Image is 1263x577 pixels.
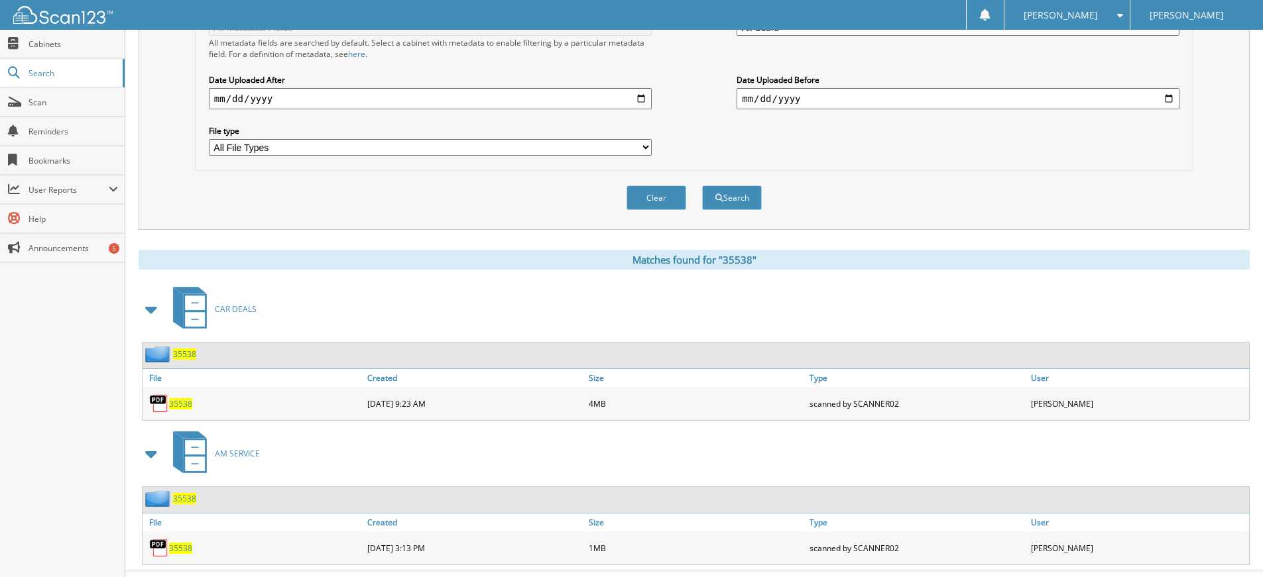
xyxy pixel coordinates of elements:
a: 35538 [169,543,192,554]
a: Type [806,369,1028,387]
iframe: Chat Widget [1197,513,1263,577]
label: Date Uploaded Before [737,74,1179,85]
div: [PERSON_NAME] [1028,390,1249,417]
a: Size [585,513,807,531]
label: File type [209,125,652,136]
a: 35538 [169,398,192,409]
span: Announcements [29,242,118,254]
span: CAR DEALS [215,303,257,315]
div: scanned by SCANNER02 [806,390,1028,417]
button: Clear [627,185,686,210]
img: folder2.png [145,490,173,507]
a: User [1028,369,1249,387]
span: Scan [29,97,118,108]
img: scan123-logo-white.svg [13,6,113,24]
span: [PERSON_NAME] [1150,11,1224,19]
a: here [348,48,365,60]
a: 35538 [173,493,196,504]
label: Date Uploaded After [209,74,652,85]
input: start [209,88,652,109]
span: User Reports [29,184,109,195]
a: Type [806,513,1028,531]
a: File [143,369,364,387]
span: Search [29,68,116,79]
a: File [143,513,364,531]
a: AM SERVICE [165,427,260,480]
a: 35538 [173,348,196,360]
input: end [737,88,1179,109]
img: folder2.png [145,346,173,362]
div: [PERSON_NAME] [1028,535,1249,561]
div: 1MB [585,535,807,561]
span: AM SERVICE [215,448,260,459]
span: [PERSON_NAME] [1024,11,1098,19]
a: Created [364,513,585,531]
div: 5 [109,243,119,254]
div: [DATE] 9:23 AM [364,390,585,417]
span: Bookmarks [29,155,118,166]
img: PDF.png [149,393,169,413]
span: Reminders [29,126,118,137]
div: 4MB [585,390,807,417]
span: Cabinets [29,38,118,50]
div: scanned by SCANNER02 [806,535,1028,561]
div: [DATE] 3:13 PM [364,535,585,561]
a: User [1028,513,1249,531]
button: Search [702,185,762,210]
a: CAR DEALS [165,283,257,335]
span: Help [29,213,118,225]
a: Size [585,369,807,387]
img: PDF.png [149,538,169,558]
a: Created [364,369,585,387]
div: All metadata fields are searched by default. Select a cabinet with metadata to enable filtering b... [209,37,652,60]
div: Matches found for "35538" [139,250,1250,270]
